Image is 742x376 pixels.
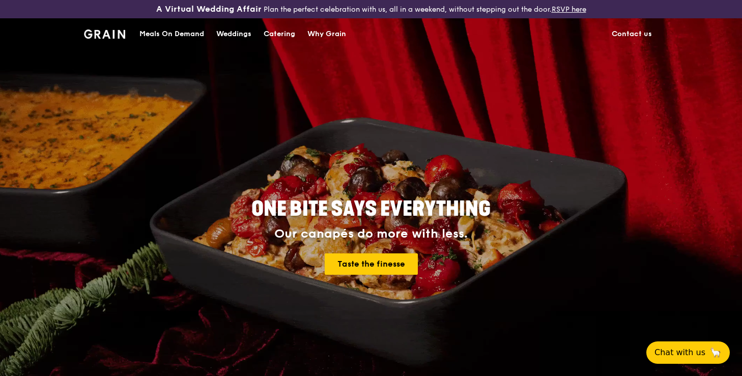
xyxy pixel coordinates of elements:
[188,227,554,241] div: Our canapés do more with less.
[325,253,418,275] a: Taste the finesse
[251,197,491,221] span: ONE BITE SAYS EVERYTHING
[709,346,722,359] span: 🦙
[216,19,251,49] div: Weddings
[156,4,262,14] h3: A Virtual Wedding Affair
[654,346,705,359] span: Chat with us
[258,19,301,49] a: Catering
[84,30,125,39] img: Grain
[210,19,258,49] a: Weddings
[646,341,730,364] button: Chat with us🦙
[139,19,204,49] div: Meals On Demand
[606,19,658,49] a: Contact us
[301,19,352,49] a: Why Grain
[552,5,586,14] a: RSVP here
[124,4,618,14] div: Plan the perfect celebration with us, all in a weekend, without stepping out the door.
[307,19,346,49] div: Why Grain
[84,18,125,48] a: GrainGrain
[264,19,295,49] div: Catering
